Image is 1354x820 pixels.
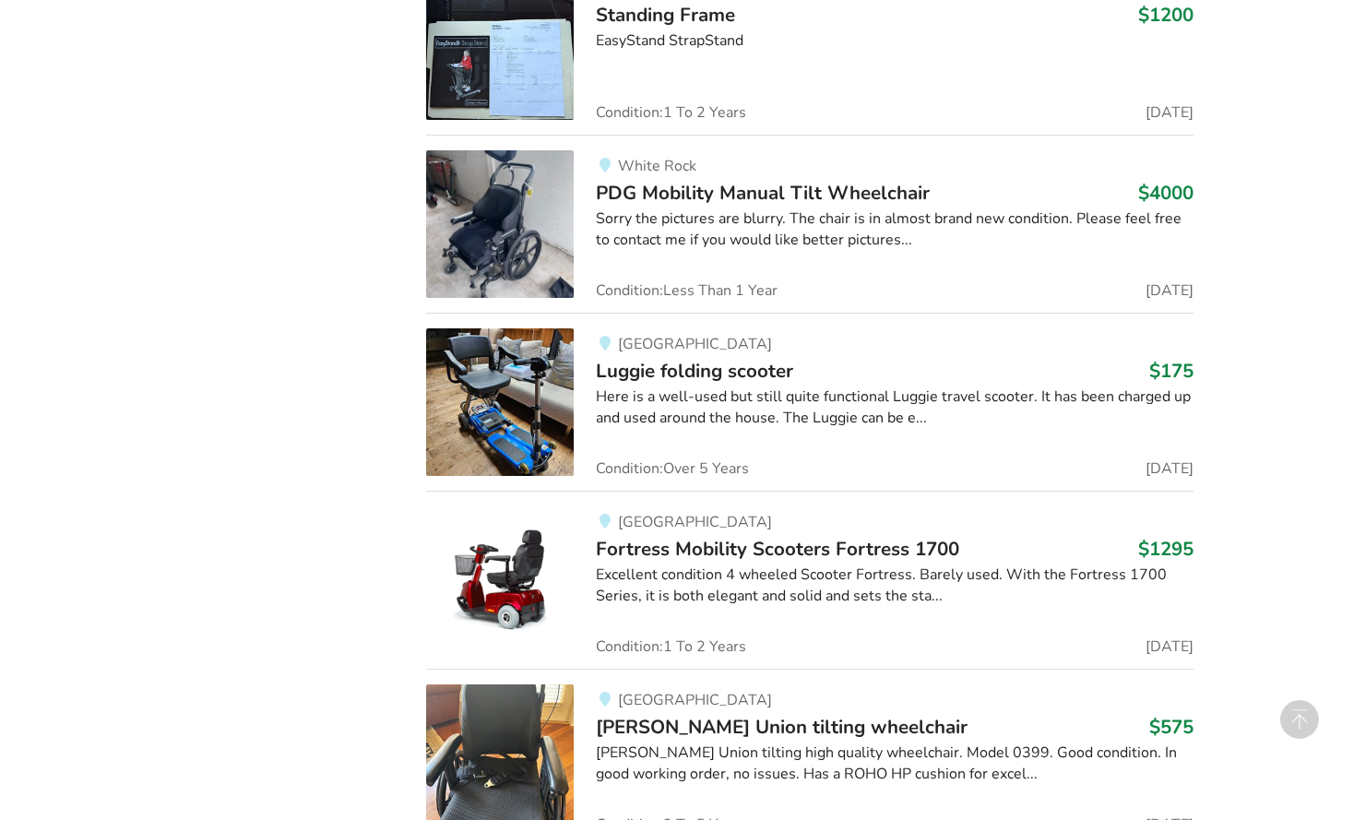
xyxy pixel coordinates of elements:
[596,105,746,120] span: Condition: 1 To 2 Years
[1149,715,1194,739] h3: $575
[618,512,772,532] span: [GEOGRAPHIC_DATA]
[426,328,574,476] img: mobility-luggie folding scooter
[596,639,746,654] span: Condition: 1 To 2 Years
[618,156,696,176] span: White Rock
[596,461,749,476] span: Condition: Over 5 Years
[1138,3,1194,27] h3: $1200
[596,180,930,206] span: PDG Mobility Manual Tilt Wheelchair
[596,283,778,298] span: Condition: Less Than 1 Year
[1146,105,1194,120] span: [DATE]
[596,564,1193,607] div: Excellent condition 4 wheeled Scooter Fortress. Barely used. With the Fortress 1700 Series, it is...
[596,208,1193,251] div: Sorry the pictures are blurry. The chair is in almost brand new condition. Please feel free to co...
[596,2,735,28] span: Standing Frame
[426,150,574,298] img: mobility-pdg mobility manual tilt wheelchair
[1146,283,1194,298] span: [DATE]
[618,334,772,354] span: [GEOGRAPHIC_DATA]
[596,358,793,384] span: Luggie folding scooter
[1138,181,1194,205] h3: $4000
[596,743,1193,785] div: [PERSON_NAME] Union tilting high quality wheelchair. Model 0399. Good condition. In good working ...
[618,690,772,710] span: [GEOGRAPHIC_DATA]
[426,506,574,654] img: mobility-fortress mobility scooters fortress 1700
[596,30,1193,52] div: EasyStand StrapStand
[426,135,1193,313] a: mobility-pdg mobility manual tilt wheelchairWhite RockPDG Mobility Manual Tilt Wheelchair$4000Sor...
[426,491,1193,669] a: mobility-fortress mobility scooters fortress 1700 [GEOGRAPHIC_DATA]Fortress Mobility Scooters For...
[596,714,968,740] span: [PERSON_NAME] Union tilting wheelchair
[596,386,1193,429] div: Here is a well-used but still quite functional Luggie travel scooter. It has been charged up and ...
[1149,359,1194,383] h3: $175
[1138,537,1194,561] h3: $1295
[426,313,1193,491] a: mobility-luggie folding scooter[GEOGRAPHIC_DATA]Luggie folding scooter$175Here is a well-used but...
[1146,639,1194,654] span: [DATE]
[596,536,959,562] span: Fortress Mobility Scooters Fortress 1700
[1146,461,1194,476] span: [DATE]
